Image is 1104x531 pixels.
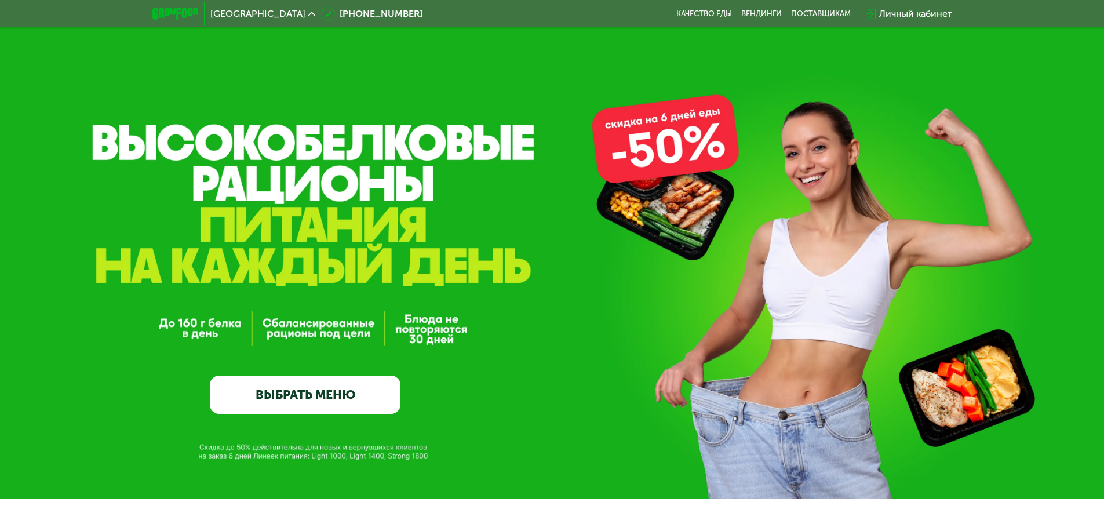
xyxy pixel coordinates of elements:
[791,9,851,19] div: поставщикам
[210,9,305,19] span: [GEOGRAPHIC_DATA]
[321,7,422,21] a: [PHONE_NUMBER]
[676,9,732,19] a: Качество еды
[210,376,400,414] a: ВЫБРАТЬ МЕНЮ
[879,7,952,21] div: Личный кабинет
[741,9,782,19] a: Вендинги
